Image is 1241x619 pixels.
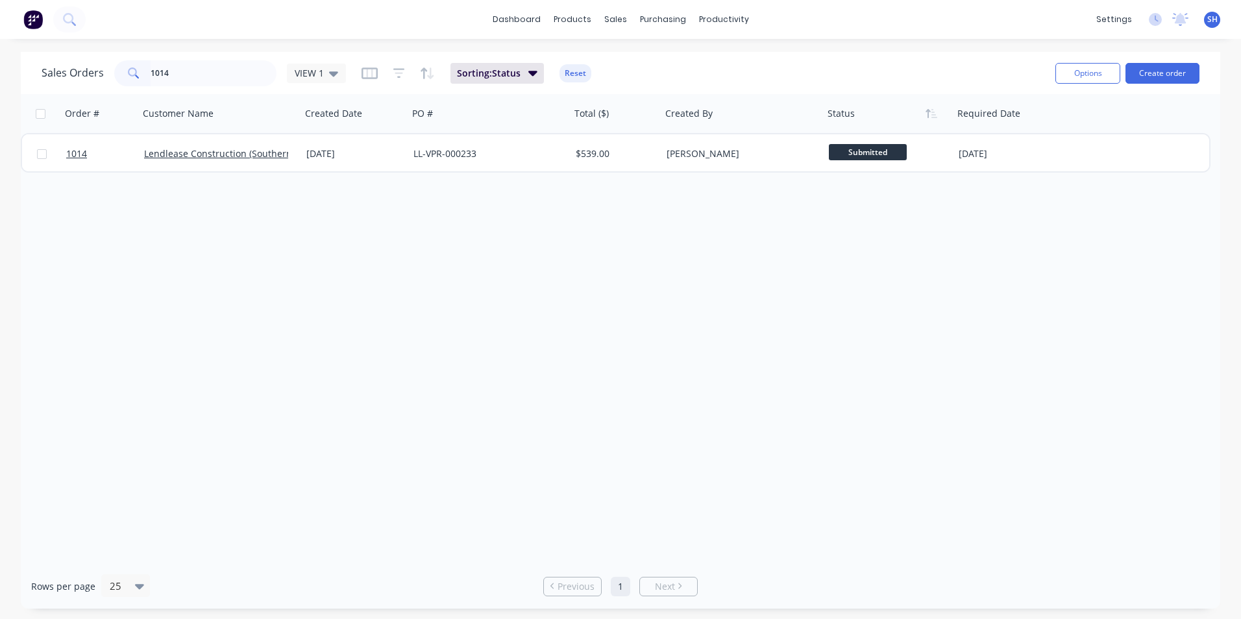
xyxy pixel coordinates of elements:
[42,67,104,79] h1: Sales Orders
[23,10,43,29] img: Factory
[828,107,855,120] div: Status
[574,107,609,120] div: Total ($)
[959,147,1062,160] div: [DATE]
[305,107,362,120] div: Created Date
[151,60,277,86] input: Search...
[295,66,324,80] span: VIEW 1
[412,107,433,120] div: PO #
[547,10,598,29] div: products
[31,580,95,593] span: Rows per page
[640,580,697,593] a: Next page
[486,10,547,29] a: dashboard
[457,67,521,80] span: Sorting: Status
[576,147,652,160] div: $539.00
[598,10,633,29] div: sales
[544,580,601,593] a: Previous page
[66,147,87,160] span: 1014
[1125,63,1199,84] button: Create order
[667,147,811,160] div: [PERSON_NAME]
[143,107,214,120] div: Customer Name
[655,580,675,593] span: Next
[665,107,713,120] div: Created By
[65,107,99,120] div: Order #
[144,147,345,160] a: Lendlease Construction (Southern) Pty Limited
[413,147,558,160] div: LL-VPR-000233
[693,10,756,29] div: productivity
[559,64,591,82] button: Reset
[829,144,907,160] span: Submitted
[1090,10,1138,29] div: settings
[538,577,703,596] ul: Pagination
[611,577,630,596] a: Page 1 is your current page
[66,134,144,173] a: 1014
[1055,63,1120,84] button: Options
[633,10,693,29] div: purchasing
[957,107,1020,120] div: Required Date
[1207,14,1218,25] span: SH
[306,147,403,160] div: [DATE]
[558,580,595,593] span: Previous
[450,63,544,84] button: Sorting:Status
